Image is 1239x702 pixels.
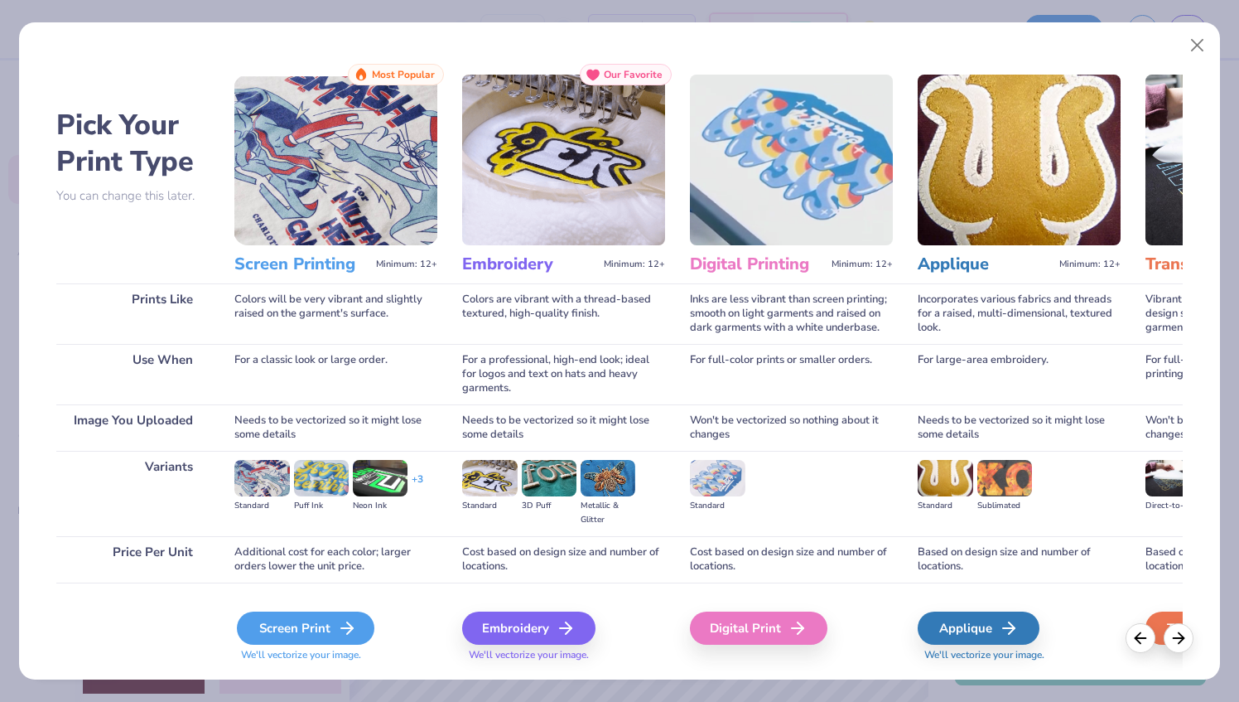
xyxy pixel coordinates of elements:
[237,612,374,645] div: Screen Print
[918,344,1121,404] div: For large-area embroidery.
[918,75,1121,245] img: Applique
[1145,460,1200,496] img: Direct-to-film
[56,404,210,451] div: Image You Uploaded
[918,404,1121,451] div: Needs to be vectorized so it might lose some details
[412,472,423,501] div: + 3
[918,536,1121,583] div: Based on design size and number of locations.
[56,283,210,344] div: Prints Like
[690,499,745,513] div: Standard
[462,536,665,583] div: Cost based on design size and number of locations.
[918,648,1121,662] span: We'll vectorize your image.
[690,536,893,583] div: Cost based on design size and number of locations.
[690,75,893,245] img: Digital Printing
[690,460,745,496] img: Standard
[234,254,369,275] h3: Screen Printing
[918,612,1039,645] div: Applique
[462,460,517,496] img: Standard
[604,259,665,270] span: Minimum: 12+
[234,344,437,404] div: For a classic look or large order.
[1059,259,1121,270] span: Minimum: 12+
[1145,499,1200,513] div: Direct-to-film
[462,499,517,513] div: Standard
[462,344,665,404] div: For a professional, high-end look; ideal for logos and text on hats and heavy garments.
[690,254,825,275] h3: Digital Printing
[462,648,665,662] span: We'll vectorize your image.
[56,107,210,180] h2: Pick Your Print Type
[353,460,407,496] img: Neon Ink
[234,648,437,662] span: We'll vectorize your image.
[690,404,893,451] div: Won't be vectorized so nothing about it changes
[234,499,289,513] div: Standard
[581,499,635,527] div: Metallic & Glitter
[56,451,210,536] div: Variants
[294,460,349,496] img: Puff Ink
[462,404,665,451] div: Needs to be vectorized so it might lose some details
[462,612,595,645] div: Embroidery
[690,612,827,645] div: Digital Print
[690,344,893,404] div: For full-color prints or smaller orders.
[604,69,663,80] span: Our Favorite
[56,536,210,583] div: Price Per Unit
[462,283,665,344] div: Colors are vibrant with a thread-based textured, high-quality finish.
[294,499,349,513] div: Puff Ink
[234,283,437,344] div: Colors will be very vibrant and slightly raised on the garment's surface.
[522,460,576,496] img: 3D Puff
[918,460,972,496] img: Standard
[581,460,635,496] img: Metallic & Glitter
[353,499,407,513] div: Neon Ink
[522,499,576,513] div: 3D Puff
[977,499,1032,513] div: Sublimated
[372,69,435,80] span: Most Popular
[56,189,210,203] p: You can change this later.
[234,536,437,583] div: Additional cost for each color; larger orders lower the unit price.
[918,254,1053,275] h3: Applique
[234,460,289,496] img: Standard
[234,404,437,451] div: Needs to be vectorized so it might lose some details
[918,499,972,513] div: Standard
[462,75,665,245] img: Embroidery
[918,283,1121,344] div: Incorporates various fabrics and threads for a raised, multi-dimensional, textured look.
[234,75,437,245] img: Screen Printing
[462,254,597,275] h3: Embroidery
[376,259,437,270] span: Minimum: 12+
[56,344,210,404] div: Use When
[832,259,893,270] span: Minimum: 12+
[977,460,1032,496] img: Sublimated
[690,283,893,344] div: Inks are less vibrant than screen printing; smooth on light garments and raised on dark garments ...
